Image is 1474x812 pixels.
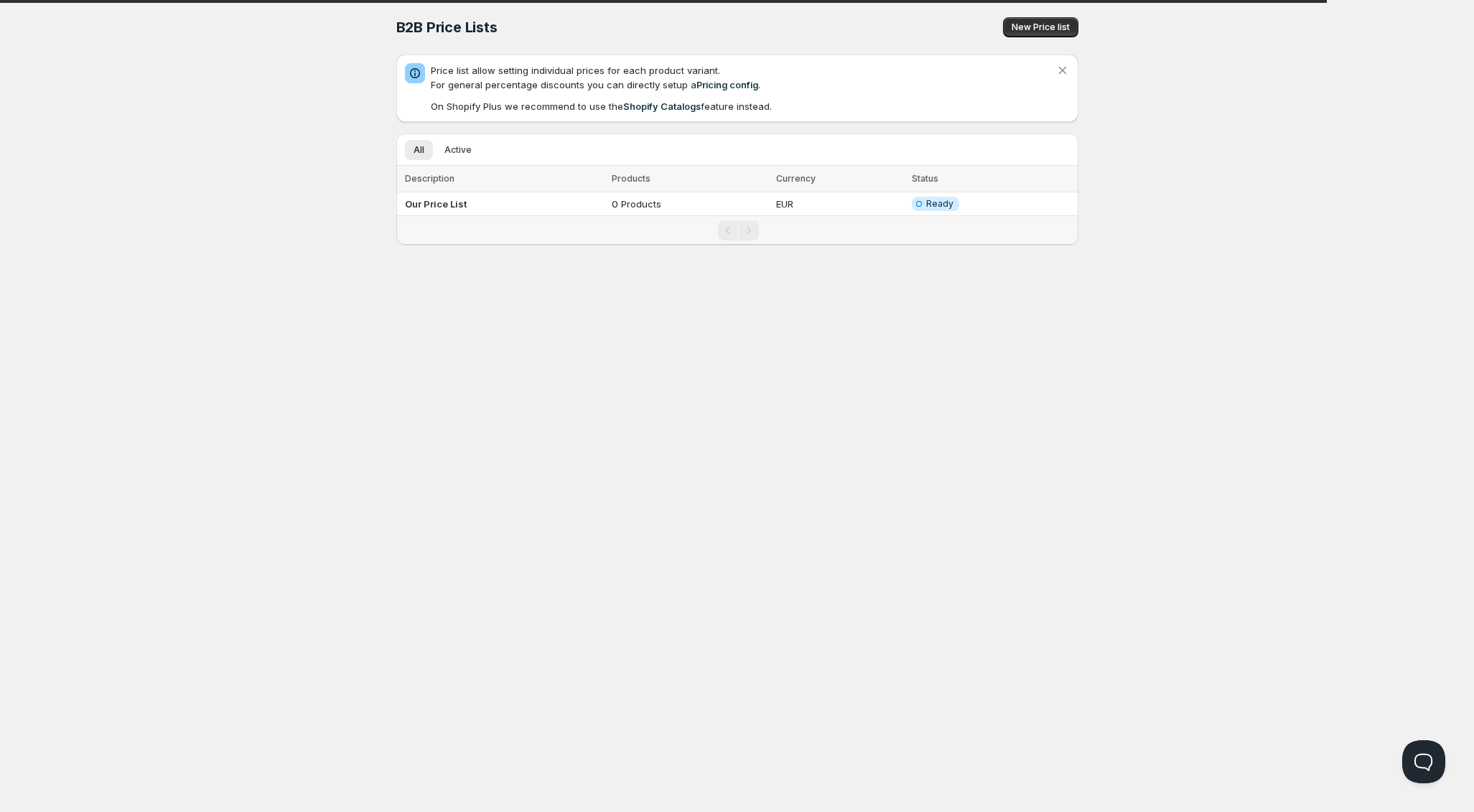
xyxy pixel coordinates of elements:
[623,101,701,112] a: Shopify Catalogs
[396,19,498,36] span: B2B Price Lists
[912,173,938,184] span: Status
[776,173,816,184] span: Currency
[607,192,772,216] td: 0 Products
[696,79,758,90] a: Pricing config
[1402,740,1445,783] iframe: Help Scout Beacon - Open
[405,198,467,210] b: Our Price List
[405,173,454,184] span: Description
[396,215,1078,245] nav: Pagination
[1012,22,1070,33] span: New Price list
[926,198,953,210] span: Ready
[772,192,908,216] td: EUR
[431,63,1055,92] p: Price list allow setting individual prices for each product variant. For general percentage disco...
[444,144,472,156] span: Active
[1053,60,1073,80] button: Dismiss notification
[612,173,650,184] span: Products
[414,144,424,156] span: All
[431,99,1055,113] p: On Shopify Plus we recommend to use the feature instead.
[1003,17,1078,37] button: New Price list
